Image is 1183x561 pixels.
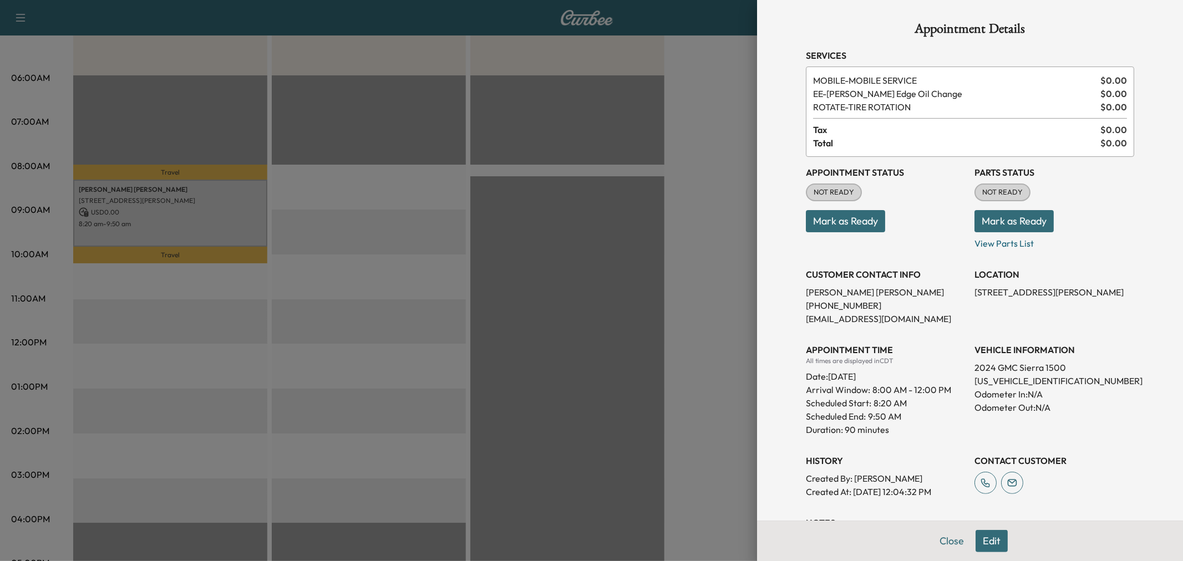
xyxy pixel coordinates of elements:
p: Scheduled Start: [806,396,871,410]
span: NOT READY [976,187,1029,198]
h3: History [806,454,966,467]
p: [PHONE_NUMBER] [806,299,966,312]
p: Duration: 90 minutes [806,423,966,436]
p: View Parts List [974,232,1134,250]
p: [STREET_ADDRESS][PERSON_NAME] [974,285,1134,299]
p: 9:50 AM [868,410,901,423]
p: [EMAIL_ADDRESS][DOMAIN_NAME] [806,312,966,325]
span: $ 0.00 [1100,87,1127,100]
h3: LOCATION [974,268,1134,281]
h3: Services [806,49,1134,62]
span: Tax [813,123,1100,136]
button: Mark as Ready [806,210,885,232]
h3: CUSTOMER CONTACT INFO [806,268,966,281]
h3: CONTACT CUSTOMER [974,454,1134,467]
p: Arrival Window: [806,383,966,396]
div: All times are displayed in CDT [806,356,966,365]
p: Odometer Out: N/A [974,401,1134,414]
p: 8:20 AM [874,396,907,410]
button: Mark as Ready [974,210,1054,232]
p: [US_VEHICLE_IDENTIFICATION_NUMBER] [974,374,1134,387]
span: $ 0.00 [1100,74,1127,87]
p: Created By : [PERSON_NAME] [806,472,966,485]
h1: Appointment Details [806,22,1134,40]
span: Ewing Edge Oil Change [813,87,1096,100]
span: MOBILE SERVICE [813,74,1096,87]
span: 8:00 AM - 12:00 PM [872,383,951,396]
p: Created At : [DATE] 12:04:32 PM [806,485,966,498]
button: Edit [976,530,1008,552]
p: Odometer In: N/A [974,387,1134,401]
h3: NOTES [806,516,1134,529]
h3: Appointment Status [806,166,966,179]
div: Date: [DATE] [806,365,966,383]
span: Total [813,136,1100,150]
h3: VEHICLE INFORMATION [974,343,1134,356]
span: $ 0.00 [1100,100,1127,114]
h3: Parts Status [974,166,1134,179]
span: $ 0.00 [1100,123,1127,136]
h3: APPOINTMENT TIME [806,343,966,356]
button: Close [932,530,971,552]
p: 2024 GMC Sierra 1500 [974,361,1134,374]
p: [PERSON_NAME] [PERSON_NAME] [806,285,966,299]
span: $ 0.00 [1100,136,1127,150]
span: TIRE ROTATION [813,100,1096,114]
span: NOT READY [807,187,861,198]
p: Scheduled End: [806,410,866,423]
